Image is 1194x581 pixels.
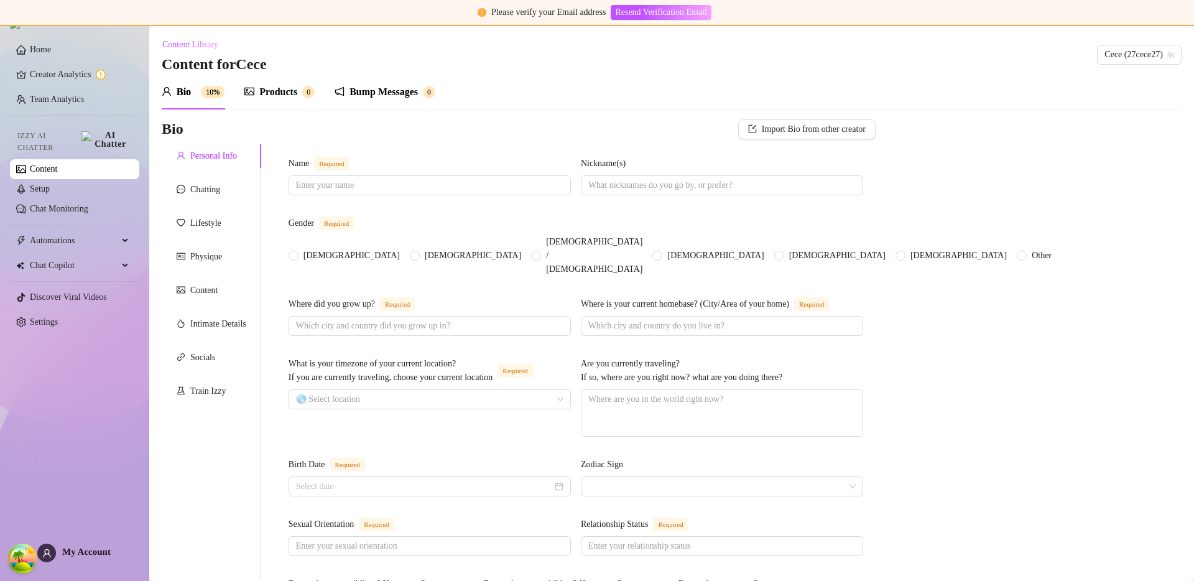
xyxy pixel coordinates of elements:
span: [DEMOGRAPHIC_DATA] [905,249,1012,263]
span: Import Bio from other creator [762,124,866,134]
img: AI Chatter [81,131,129,149]
button: Open Tanstack query devtools [10,546,35,571]
div: Intimate Details [190,317,246,331]
div: Content [190,284,218,297]
span: Required [794,297,829,311]
span: What is your timezone of your current location? If you are currently traveling, choose your curre... [289,359,493,382]
span: heart [177,218,185,227]
span: Required [319,216,354,230]
div: Personal Info [190,149,237,163]
a: Discover Viral Videos [30,292,107,302]
sup: 10% [201,86,224,98]
div: Socials [190,351,215,365]
h3: Bio [162,119,183,139]
div: Birth Date [289,458,325,472]
span: exclamation-circle [478,8,486,17]
span: team [1167,51,1175,58]
input: Name [296,179,561,192]
span: experiment [177,386,185,395]
span: notification [335,86,345,96]
span: Automations [30,231,118,251]
label: Relationship Status [581,518,702,531]
a: Chat Monitoring [30,204,88,213]
span: Required [653,518,688,531]
sup: 0 [302,86,315,98]
span: Required [330,458,365,472]
span: Izzy AI Chatter [17,130,76,154]
div: Please verify your Email address [491,6,606,19]
span: user [177,151,185,160]
div: Nickname(s) [581,157,626,170]
label: Where is your current homebase? (City/Area of your home) [581,297,843,311]
input: Birth Date [296,480,552,493]
span: user [42,549,52,558]
span: Resend Verification Email [615,7,706,17]
a: Content [30,164,57,174]
label: Birth Date [289,458,379,472]
span: Required [497,364,532,378]
a: Setup [30,184,50,193]
label: Gender [289,216,368,230]
button: Import Bio from other creator [738,119,876,139]
span: [DEMOGRAPHIC_DATA] / [DEMOGRAPHIC_DATA] [541,235,647,276]
span: idcard [177,252,185,261]
div: Relationship Status [581,518,649,531]
input: Nickname(s) [588,179,853,192]
div: Physique [190,250,222,264]
span: Required [380,297,415,311]
span: Required [359,518,394,531]
span: Cece (27cece27) [1104,45,1174,64]
label: Sexual Orientation [289,518,408,531]
button: Resend Verification Email [611,5,711,20]
label: Where did you grow up? [289,297,428,311]
span: picture [177,286,185,294]
label: Name [289,157,363,170]
a: Settings [30,317,58,327]
div: Bump Messages [349,85,418,100]
input: Relationship Status [588,539,853,553]
a: Team Analytics [30,95,84,104]
a: Home [30,45,51,54]
input: Where did you grow up? [296,319,561,333]
div: Products [259,85,297,100]
div: Gender [289,216,314,230]
div: Bio [177,85,191,100]
span: [DEMOGRAPHIC_DATA] [784,249,891,263]
h3: Content for Cece [162,55,267,75]
span: Are you currently traveling? If so, where are you right now? what are you doing there? [581,359,782,382]
input: Where is your current homebase? (City/Area of your home) [588,319,853,333]
span: fire [177,319,185,328]
a: Creator Analytics exclamation-circle [30,65,129,85]
span: picture [244,86,254,96]
span: Other [1027,249,1057,263]
div: Train Izzy [190,384,226,398]
span: import [748,124,757,133]
label: Nickname(s) [581,157,634,170]
label: Zodiac Sign [581,458,632,472]
div: Chatting [190,183,220,197]
span: user [162,86,172,96]
img: Chat Copilot [16,261,24,270]
span: link [177,353,185,361]
div: Lifestyle [190,216,221,230]
div: Name [289,157,309,170]
span: [DEMOGRAPHIC_DATA] [420,249,526,263]
button: Content Library [162,35,228,55]
span: Content Library [162,40,218,50]
span: [DEMOGRAPHIC_DATA] [662,249,769,263]
span: Required [314,157,349,170]
sup: 0 [423,86,435,98]
span: thunderbolt [16,236,26,246]
span: [DEMOGRAPHIC_DATA] [298,249,405,263]
span: My Account [62,547,111,557]
div: Zodiac Sign [581,458,623,472]
span: message [177,185,185,193]
div: Where did you grow up? [289,297,375,311]
div: Where is your current homebase? (City/Area of your home) [581,297,789,311]
input: Sexual Orientation [296,539,561,553]
div: Sexual Orientation [289,518,354,531]
span: Chat Copilot [30,256,118,276]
